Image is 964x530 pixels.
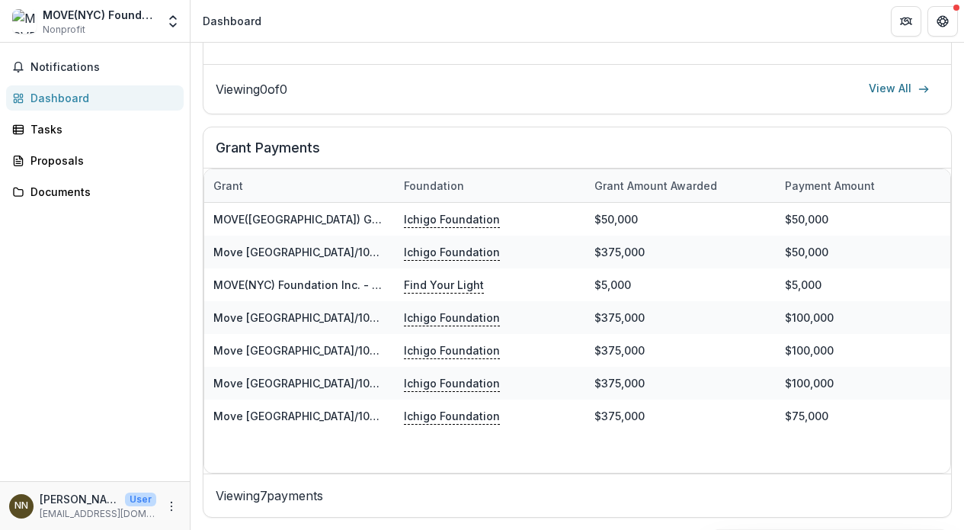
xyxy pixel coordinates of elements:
button: Get Help [927,6,958,37]
p: User [125,493,156,506]
div: Foundation [395,169,585,202]
div: Payment Amount [776,178,884,194]
div: Dashboard [30,90,171,106]
p: [EMAIL_ADDRESS][DOMAIN_NAME] [40,507,156,521]
div: $50,000 [585,203,776,236]
div: Grant [204,169,395,202]
div: $5,000 [585,268,776,301]
a: Move [GEOGRAPHIC_DATA]/100000/07-01-2024 [213,246,465,259]
h2: Grant Payments [216,140,939,169]
a: Move [GEOGRAPHIC_DATA]/100000/07-01-2024 [213,377,465,390]
div: Dashboard [203,13,261,29]
div: $375,000 [585,334,776,367]
div: $375,000 [585,400,776,432]
span: Notifications [30,61,178,74]
div: $375,000 [585,236,776,268]
div: Tasks [30,121,171,137]
a: Proposals [6,148,184,173]
p: Ichigo Foundation [404,375,500,392]
a: Tasks [6,117,184,142]
button: Notifications [6,55,184,79]
div: Grant amount awarded [585,178,726,194]
div: Grant [204,178,252,194]
div: Niya Nicholson [14,501,28,511]
p: Ichigo Foundation [404,244,500,261]
p: Ichigo Foundation [404,211,500,228]
div: Grant amount awarded [585,169,776,202]
div: Documents [30,184,171,200]
p: [PERSON_NAME] [40,491,119,507]
p: Viewing 7 payments [216,487,939,505]
button: More [162,497,181,516]
nav: breadcrumb [197,10,267,32]
div: $375,000 [585,301,776,334]
p: Find Your Light [404,277,484,294]
a: View All [860,77,939,101]
div: Proposals [30,153,171,169]
a: Move [GEOGRAPHIC_DATA]/100000/07-01-2024 [213,311,465,324]
a: Documents [6,179,184,204]
p: Ichigo Foundation [404,408,500,425]
a: Move [GEOGRAPHIC_DATA]/100000/07-01-2024 [213,344,465,357]
p: Ichigo Foundation [404,310,500,326]
div: $375,000 [585,367,776,400]
a: MOVE([GEOGRAPHIC_DATA]) Gala 2025 [213,213,418,226]
div: Foundation [395,178,473,194]
span: Nonprofit [43,23,85,37]
a: Dashboard [6,85,184,111]
a: MOVE(NYC) Foundation Inc. - 2024 - FYL General Grant Application [213,278,573,291]
div: MOVE(NYC) Foundation Inc. [43,7,156,23]
button: Open entity switcher [162,6,184,37]
p: Viewing 0 of 0 [216,80,287,98]
img: MOVE(NYC) Foundation Inc. [12,9,37,34]
a: Move [GEOGRAPHIC_DATA]/100000/07-01-2024 [213,410,465,422]
p: Ichigo Foundation [404,342,500,359]
button: Partners [891,6,921,37]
